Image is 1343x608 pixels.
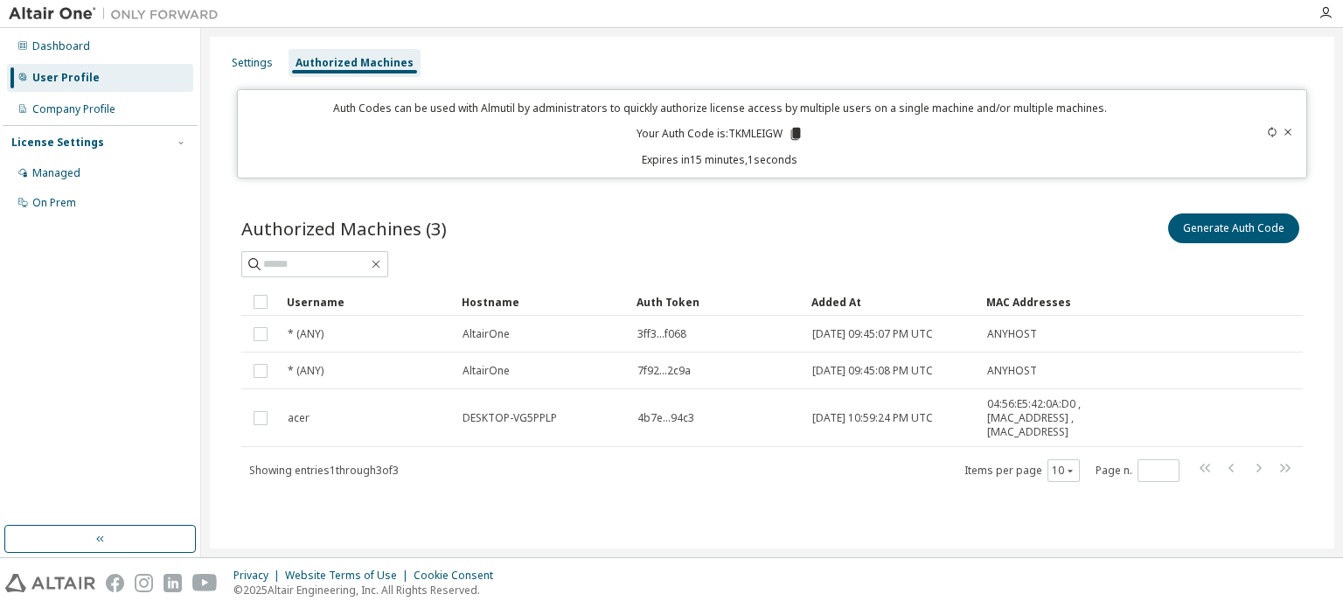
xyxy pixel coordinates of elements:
[296,56,414,70] div: Authorized Machines
[248,101,1191,115] p: Auth Codes can be used with Almutil by administrators to quickly authorize license access by mult...
[233,569,285,583] div: Privacy
[637,411,694,425] span: 4b7e...94c3
[812,327,933,341] span: [DATE] 09:45:07 PM UTC
[288,411,310,425] span: acer
[32,102,115,116] div: Company Profile
[463,411,557,425] span: DESKTOP-VG5PPLP
[462,288,623,316] div: Hostname
[964,459,1080,482] span: Items per page
[32,196,76,210] div: On Prem
[288,364,324,378] span: * (ANY)
[135,574,153,592] img: instagram.svg
[986,288,1119,316] div: MAC Addresses
[288,327,324,341] span: * (ANY)
[32,71,100,85] div: User Profile
[637,126,804,142] p: Your Auth Code is: TKMLEIGW
[106,574,124,592] img: facebook.svg
[233,583,504,598] p: © 2025 Altair Engineering, Inc. All Rights Reserved.
[5,574,95,592] img: altair_logo.svg
[241,216,447,241] span: Authorized Machines (3)
[463,364,510,378] span: AltairOne
[287,288,448,316] div: Username
[463,327,510,341] span: AltairOne
[9,5,227,23] img: Altair One
[637,288,797,316] div: Auth Token
[285,569,414,583] div: Website Terms of Use
[414,569,504,583] div: Cookie Consent
[637,327,686,341] span: 3ff3...f068
[987,364,1037,378] span: ANYHOST
[987,397,1118,439] span: 04:56:E5:42:0A:D0 , [MAC_ADDRESS] , [MAC_ADDRESS]
[249,463,399,478] span: Showing entries 1 through 3 of 3
[1052,464,1075,478] button: 10
[987,327,1037,341] span: ANYHOST
[192,574,218,592] img: youtube.svg
[164,574,182,592] img: linkedin.svg
[32,39,90,53] div: Dashboard
[232,56,273,70] div: Settings
[1168,213,1299,243] button: Generate Auth Code
[1096,459,1179,482] span: Page n.
[811,288,972,316] div: Added At
[248,152,1191,167] p: Expires in 15 minutes, 1 seconds
[11,136,104,150] div: License Settings
[637,364,691,378] span: 7f92...2c9a
[32,166,80,180] div: Managed
[812,364,933,378] span: [DATE] 09:45:08 PM UTC
[812,411,933,425] span: [DATE] 10:59:24 PM UTC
